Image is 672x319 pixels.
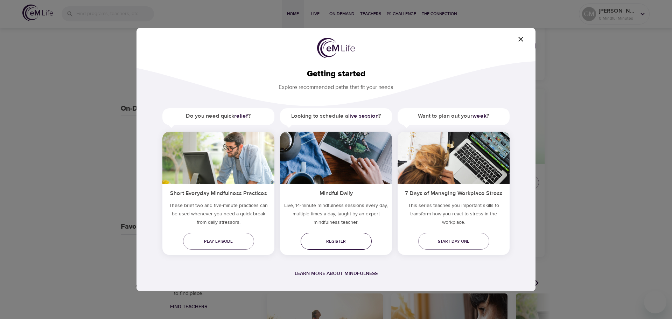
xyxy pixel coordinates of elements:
h5: Want to plan out your ? [398,108,510,124]
p: Live, 14-minute mindfulness sessions every day, multiple times a day, taught by an expert mindful... [280,201,392,229]
a: live session [348,112,378,119]
span: Play episode [189,238,248,245]
h5: Looking to schedule a ? [280,108,392,124]
h5: Mindful Daily [280,184,392,201]
h5: These brief two and five-minute practices can be used whenever you need a quick break from daily ... [162,201,274,229]
img: logo [317,38,355,58]
h2: Getting started [148,69,524,79]
a: Register [301,233,372,250]
img: ims [162,132,274,184]
a: Start day one [418,233,489,250]
a: week [472,112,486,119]
span: Start day one [424,238,484,245]
img: ims [280,132,392,184]
a: Learn more about mindfulness [295,270,378,277]
p: This series teaches you important skills to transform how you react to stress in the workplace. [398,201,510,229]
a: relief [234,112,248,119]
img: ims [398,132,510,184]
p: Explore recommended paths that fit your needs [148,79,524,91]
h5: Short Everyday Mindfulness Practices [162,184,274,201]
span: Register [306,238,366,245]
h5: 7 Days of Managing Workplace Stress [398,184,510,201]
h5: Do you need quick ? [162,108,274,124]
a: Play episode [183,233,254,250]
